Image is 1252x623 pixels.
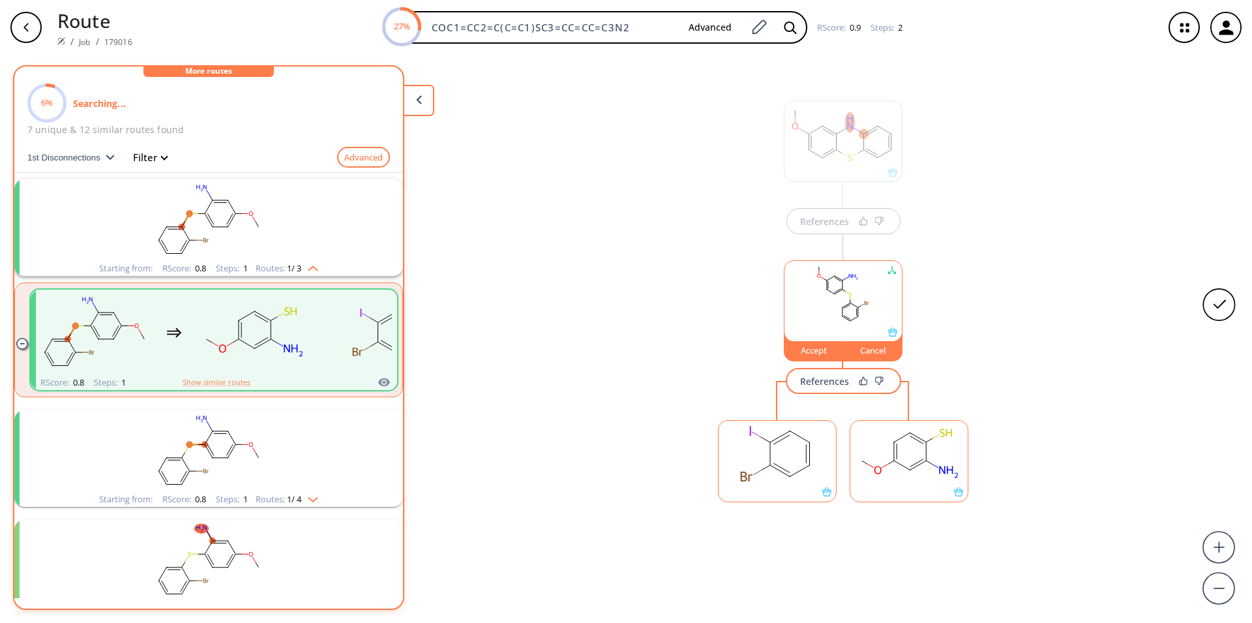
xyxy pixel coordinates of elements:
div: Steps : [216,264,248,273]
a: Job [79,37,90,48]
div: Routes: [256,264,318,273]
div: Steps : [94,378,126,387]
svg: COc1ccc(Sc2ccccc2Br)c(N)c1 [39,520,378,601]
button: References [786,368,901,394]
p: 7 unique & 12 similar routes found [27,123,390,136]
img: Up [301,261,318,271]
text: 27% [393,20,410,32]
div: More routes [143,67,274,77]
svg: COc1ccc(Sc2ccccc2Br)c(N)c1 [36,292,153,373]
span: 1 / 4 [287,495,301,504]
a: 179016 [104,37,132,48]
svg: COc1ccc(S)c(N)c1 [195,292,312,373]
p: Route [57,7,132,35]
div: Starting from: [99,264,153,273]
span: 0.8 [193,493,206,505]
button: Advanced [337,147,390,168]
span: 1 / 3 [287,264,301,273]
div: RScore : [40,378,84,387]
button: 1st Disconnections [27,142,125,173]
span: 2 [896,22,902,33]
span: 1 [119,376,126,388]
div: Accept [784,346,843,354]
span: 0.9 [848,22,861,33]
p: Searching... [73,97,126,110]
button: Advanced [678,16,742,40]
svg: COc1ccc(Sc2ccccc2Br)c(N)c1 [784,261,902,327]
img: Down [301,492,318,502]
svg: Brc1ccccc1I [325,292,443,373]
div: Cancel [844,346,902,354]
input: Enter SMILES [424,21,678,34]
span: 0.8 [71,376,84,388]
svg: COc1ccc(Sc2ccccc2Br)c(N)c1 [39,410,378,492]
div: RScore : [162,264,206,273]
button: Filter [125,153,167,162]
div: RScore : [817,23,861,32]
div: Steps : [871,23,902,32]
span: 1st Disconnections [27,153,106,162]
svg: COc1ccc(Sc2ccccc2Br)c(N)c1 [39,179,378,261]
svg: COc1ccc(S)c(N)c1 [850,421,968,487]
span: 0.8 [193,262,206,274]
span: 1 [241,493,248,505]
span: 1 [241,262,248,274]
img: Spaya logo [57,37,65,45]
text: 6% [41,97,53,108]
div: Starting from: [99,495,153,504]
li: / [96,35,99,48]
div: References [800,377,849,386]
div: Steps : [216,495,248,504]
button: Cancel [844,333,903,361]
svg: Brc1ccccc1I [719,421,836,487]
li: / [70,35,74,48]
div: RScore : [162,495,206,504]
div: Routes: [256,495,318,504]
button: Show similar routes [183,376,250,388]
button: Accept [784,333,844,361]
